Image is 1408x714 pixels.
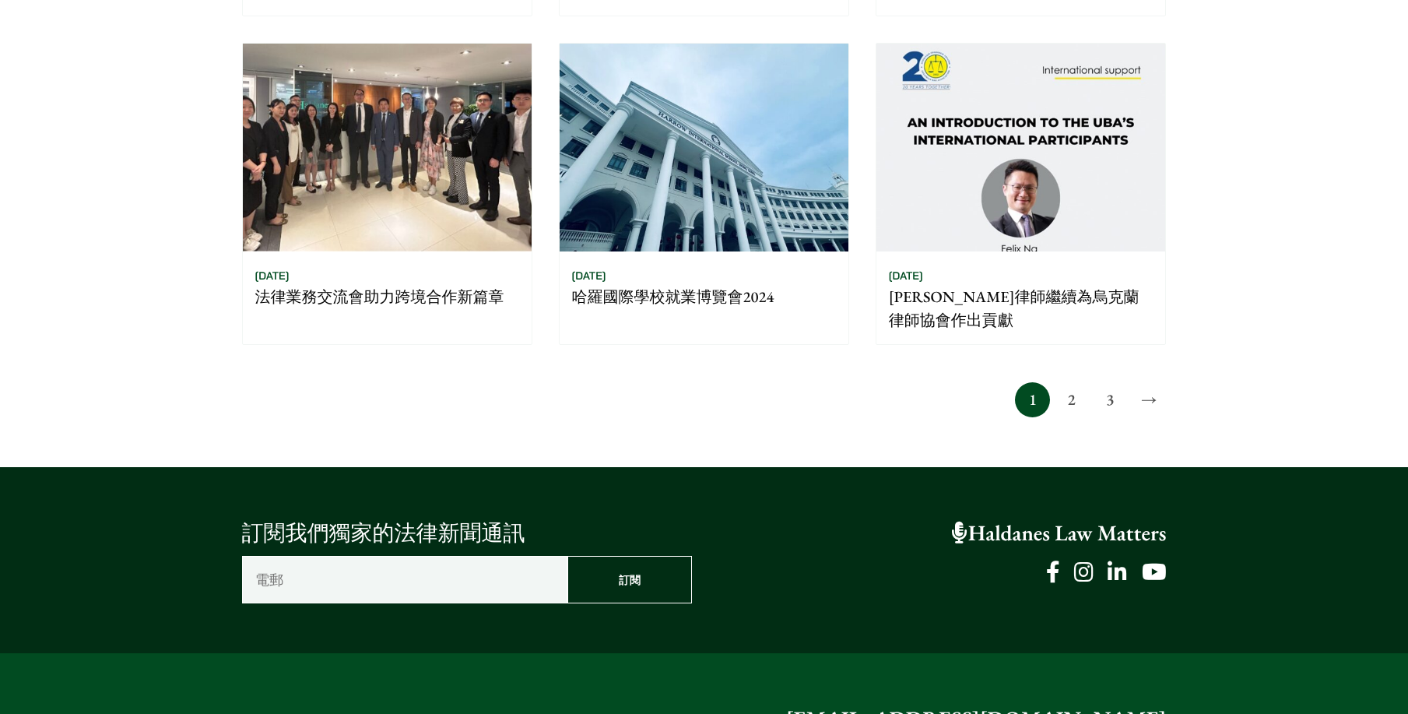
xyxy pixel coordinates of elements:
input: 訂閱 [567,556,692,603]
time: [DATE] [572,269,606,283]
nav: Posts pagination [242,382,1167,417]
time: [DATE] [255,269,290,283]
img: Harrow International School Hong Kong [560,44,848,251]
a: 2 [1054,382,1089,417]
p: 法律業務交流會助力跨境合作新篇章 [255,285,519,308]
p: 哈羅國際學校就業博覽會2024 [572,285,836,308]
a: Haldanes Law Matters [952,519,1167,547]
input: 電郵 [242,556,568,603]
a: Harrow International School Hong Kong [DATE] 哈羅國際學校就業博覽會2024 [559,43,849,345]
p: 訂閱我們獨家的法律新聞通訊 [242,517,692,550]
a: → [1132,382,1167,417]
time: [DATE] [889,269,923,283]
span: 1 [1015,382,1050,417]
a: [DATE] 法律業務交流會助力跨境合作新篇章 [242,43,532,345]
a: 3 [1093,382,1128,417]
p: [PERSON_NAME]律師繼續為烏克蘭律師協會作出貢獻 [889,285,1153,332]
a: [DATE] [PERSON_NAME]律師繼續為烏克蘭律師協會作出貢獻 [876,43,1166,345]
